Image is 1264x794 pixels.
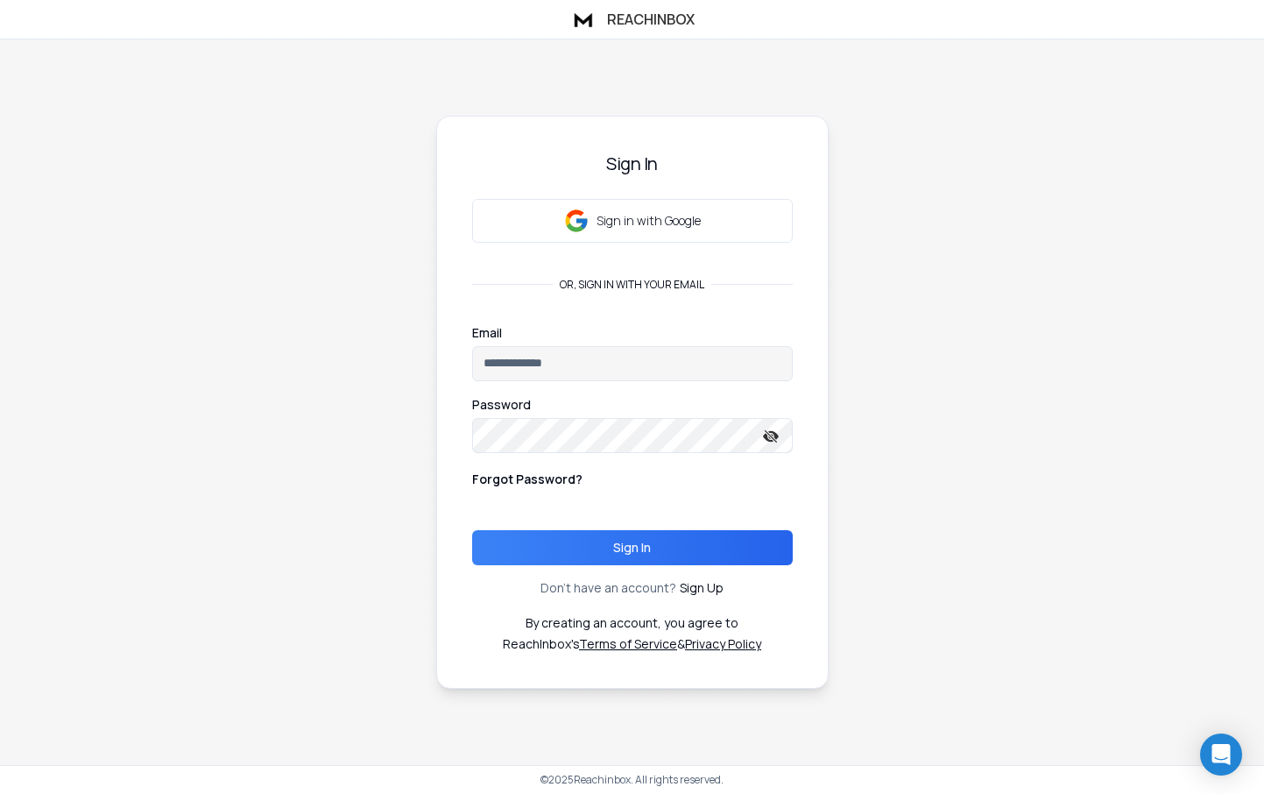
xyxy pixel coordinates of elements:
h1: ReachInbox [607,9,695,30]
p: © 2025 Reachinbox. All rights reserved. [540,773,724,787]
div: Open Intercom Messenger [1200,734,1242,776]
button: Sign in with Google [472,199,793,243]
p: Don't have an account? [540,579,676,597]
p: Sign in with Google [597,212,701,230]
a: ReachInbox [570,7,695,32]
p: ReachInbox's & [503,635,761,653]
label: Password [472,399,531,411]
label: Email [472,327,502,339]
p: Forgot Password? [472,471,583,488]
p: or, sign in with your email [553,278,711,292]
a: Sign Up [680,579,724,597]
button: Sign In [472,530,793,565]
a: Privacy Policy [685,635,761,652]
img: logo [570,7,597,32]
h3: Sign In [472,152,793,176]
p: By creating an account, you agree to [526,614,738,632]
a: Terms of Service [579,635,677,652]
